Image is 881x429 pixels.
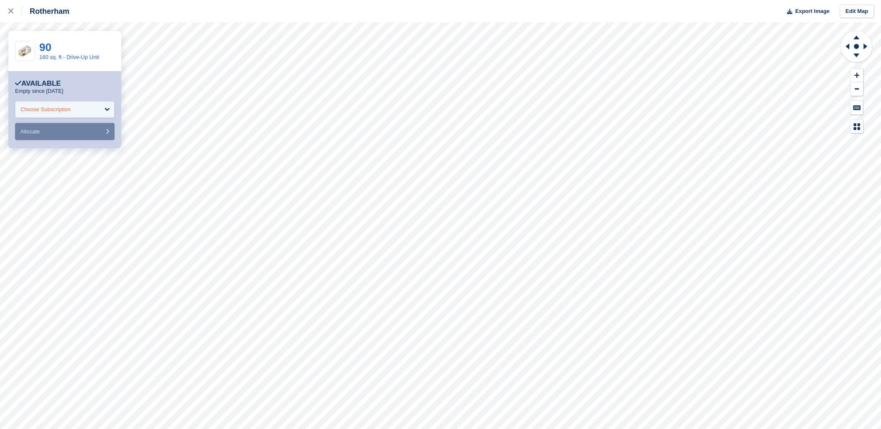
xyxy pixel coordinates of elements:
div: Choose Subscription [20,105,71,114]
a: 160 sq. ft - Drive-Up Unit [39,54,99,60]
button: Keyboard Shortcuts [851,101,863,115]
button: Allocate [15,123,115,140]
a: Edit Map [840,5,874,18]
a: 90 [39,41,51,54]
button: Export Image [782,5,830,18]
div: Rotherham [22,6,69,16]
button: Map Legend [851,120,863,133]
img: SCA-160sqft.jpg [15,44,35,58]
button: Zoom Out [851,82,863,96]
span: Export Image [795,7,830,15]
p: Empty since [DATE] [15,88,63,94]
button: Zoom In [851,69,863,82]
span: Allocate [20,128,40,135]
div: Available [15,79,61,88]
